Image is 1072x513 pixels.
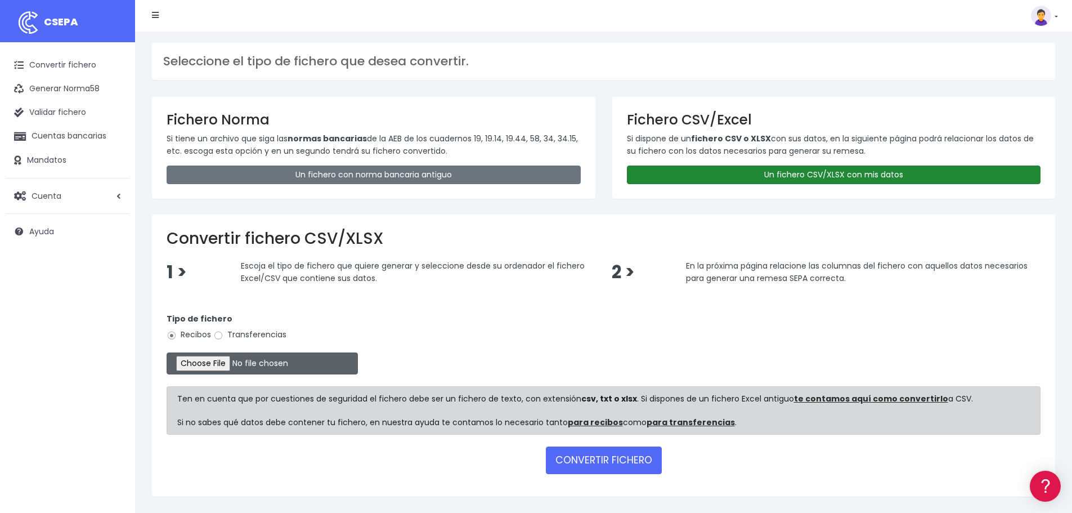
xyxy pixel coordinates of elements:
span: 1 > [167,260,187,284]
a: Validar fichero [6,101,129,124]
a: Un fichero con norma bancaria antiguo [167,166,581,184]
h3: Fichero CSV/Excel [627,111,1041,128]
div: Facturación [11,224,214,234]
a: API [11,288,214,305]
a: Un fichero CSV/XLSX con mis datos [627,166,1041,184]
a: Videotutoriales [11,177,214,195]
span: Cuenta [32,190,61,201]
strong: Tipo de fichero [167,313,232,324]
a: Ayuda [6,220,129,243]
h2: Convertir fichero CSV/XLSX [167,229,1040,248]
span: CSEPA [44,15,78,29]
a: POWERED BY ENCHANT [155,324,217,335]
a: Información general [11,96,214,113]
h3: Fichero Norma [167,111,581,128]
a: Cuentas bancarias [6,124,129,148]
button: Contáctanos [11,301,214,321]
a: General [11,242,214,259]
a: Formatos [11,142,214,160]
img: logo [14,8,42,37]
span: 2 > [612,260,635,284]
a: Generar Norma58 [6,77,129,101]
a: para transferencias [647,417,735,428]
div: Ten en cuenta que por cuestiones de seguridad el fichero debe ser un fichero de texto, con extens... [167,386,1040,435]
p: Si dispone de un con sus datos, en la siguiente página podrá relacionar los datos de su fichero c... [627,132,1041,158]
a: Problemas habituales [11,160,214,177]
strong: fichero CSV o XLSX [691,133,771,144]
a: Cuenta [6,184,129,208]
h3: Seleccione el tipo de fichero que desea convertir. [163,54,1044,69]
a: te contamos aquí como convertirlo [794,393,948,404]
p: Si tiene un archivo que siga las de la AEB de los cuadernos 19, 19.14, 19.44, 58, 34, 34.15, etc.... [167,132,581,158]
a: Convertir fichero [6,53,129,77]
a: Perfiles de empresas [11,195,214,212]
label: Transferencias [213,329,286,341]
div: Información general [11,78,214,89]
span: Escoja el tipo de fichero que quiere generar y seleccione desde su ordenador el fichero Excel/CSV... [241,260,585,284]
a: para recibos [568,417,623,428]
span: Ayuda [29,226,54,237]
strong: normas bancarias [288,133,367,144]
label: Recibos [167,329,211,341]
a: Mandatos [6,149,129,172]
div: Convertir ficheros [11,124,214,135]
span: En la próxima página relacione las columnas del fichero con aquellos datos necesarios para genera... [686,260,1028,284]
button: CONVERTIR FICHERO [546,447,662,474]
div: Programadores [11,270,214,281]
img: profile [1031,6,1051,26]
strong: csv, txt o xlsx [581,393,637,404]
